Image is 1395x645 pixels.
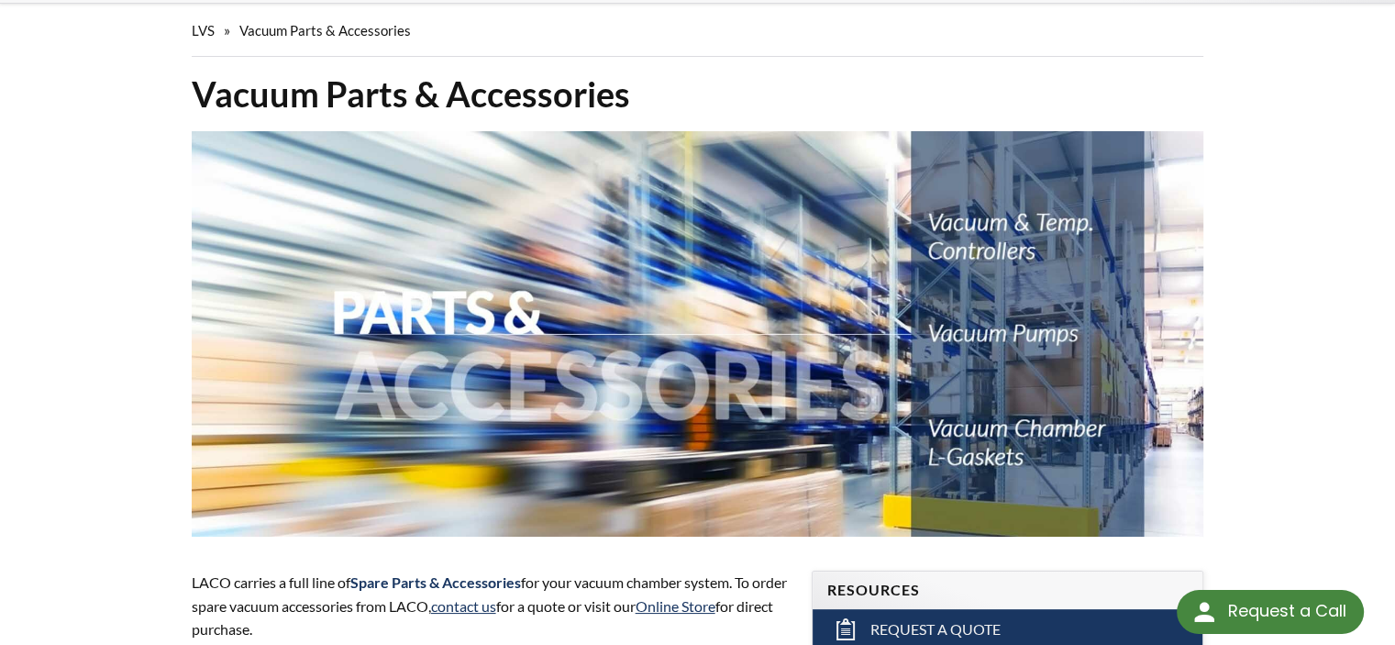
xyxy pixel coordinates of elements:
[192,131,1204,537] img: Vacuum Parts & Accessories header
[1227,590,1345,632] div: Request a Call
[239,22,411,39] span: Vacuum Parts & Accessories
[192,72,1204,117] h1: Vacuum Parts & Accessories
[192,22,215,39] span: LVS
[636,597,715,615] a: Online Store
[827,581,1188,600] h4: Resources
[192,5,1204,57] div: »
[870,620,1001,639] span: Request a Quote
[1177,590,1364,634] div: Request a Call
[192,571,791,641] p: LACO carries a full line of for your vacuum chamber system. To order spare vacuum accessories fro...
[431,597,496,615] a: contact us
[1190,597,1219,627] img: round button
[350,573,521,591] strong: Spare Parts & Accessories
